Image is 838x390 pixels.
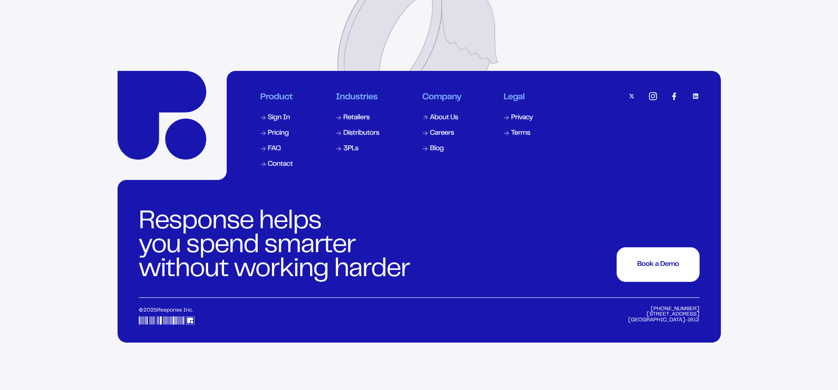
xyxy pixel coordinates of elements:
[118,71,206,160] a: Response Home
[637,261,679,268] div: Book a Demo
[430,145,444,152] div: Blog
[421,113,462,123] a: About Us
[649,92,657,100] img: instagram
[260,113,295,123] a: Sign In
[335,128,381,139] a: Distributors
[260,159,295,170] a: Contact
[430,130,454,137] div: Careers
[260,128,295,139] a: Pricing
[335,113,381,123] a: Retailers
[268,145,281,152] div: FAQ
[343,114,370,121] div: Retailers
[670,92,678,100] img: facebook
[260,144,295,154] a: FAQ
[268,161,293,168] div: Contact
[504,92,534,103] div: Legal
[139,307,260,325] div: © 2025 Response Inc.
[421,144,462,154] a: Blog
[511,130,530,137] div: Terms
[503,128,535,139] a: Terms
[511,114,533,121] div: Privacy
[617,247,699,282] button: Book a DemoBook a DemoBook a DemoBook a DemoBook a DemoBook a Demo
[430,114,458,121] div: About Us
[692,92,700,100] img: linkedin
[343,145,358,152] div: 3PLs
[628,92,636,100] img: twitter
[628,307,700,325] div: [PHONE_NUMBER] [STREET_ADDRESS] [GEOGRAPHIC_DATA]-1612
[343,130,379,137] div: Distributors
[336,92,380,103] div: Industries
[422,92,461,103] div: Company
[335,144,381,154] a: 3PLs
[268,114,290,121] div: Sign In
[260,92,294,103] div: Product
[139,210,415,282] div: Response helps you spend smarter without working harder
[503,113,535,123] a: Privacy
[268,130,289,137] div: Pricing
[421,128,462,139] a: Careers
